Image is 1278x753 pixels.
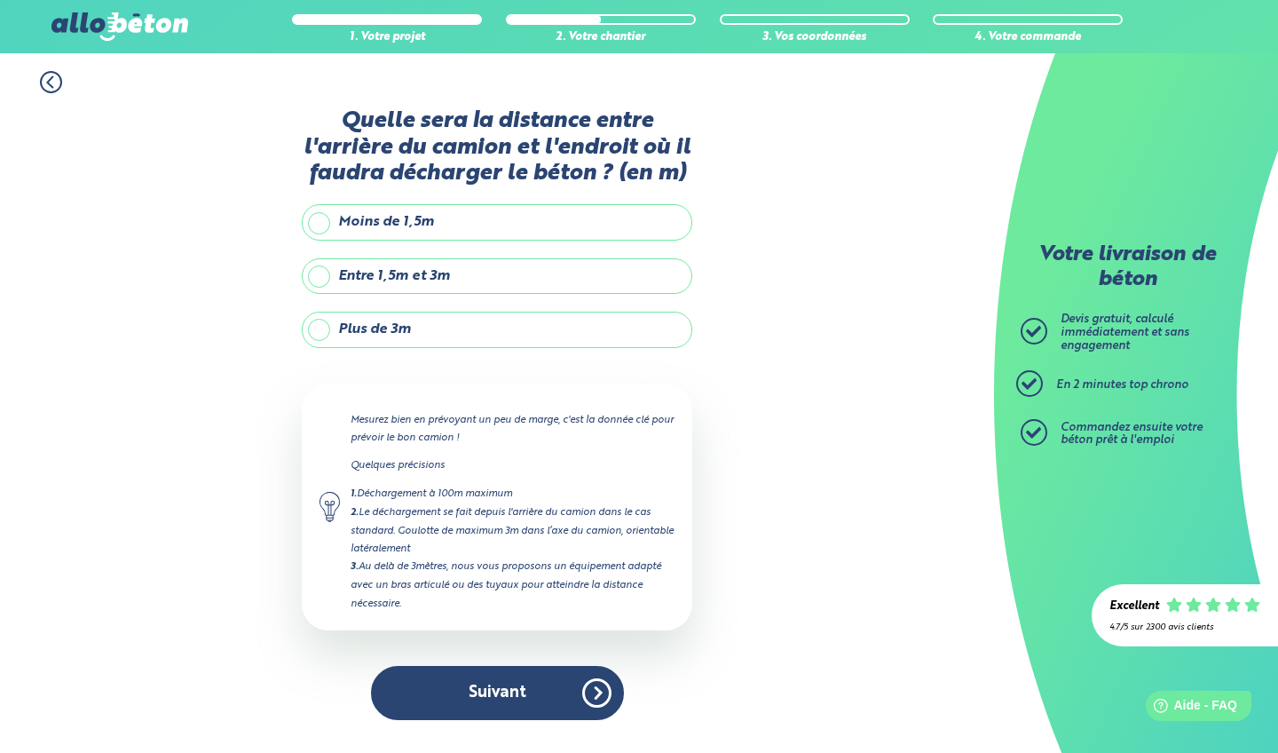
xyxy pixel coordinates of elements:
div: 4. Votre commande [933,31,1123,44]
iframe: Help widget launcher [1120,684,1258,733]
strong: 2. [351,508,359,518]
span: Commandez ensuite votre béton prêt à l'emploi [1061,422,1203,447]
span: En 2 minutes top chrono [1056,379,1188,391]
p: Quelques précisions [351,456,674,474]
label: Moins de 1,5m [302,204,692,240]
label: Plus de 3m [302,312,692,347]
div: Au delà de 3mètres, nous vous proposons un équipement adapté avec un bras articulé ou des tuyaux ... [351,558,674,612]
div: 2. Votre chantier [506,31,696,44]
div: 3. Vos coordonnées [720,31,910,44]
label: Quelle sera la distance entre l'arrière du camion et l'endroit où il faudra décharger le béton ? ... [302,108,692,186]
button: Suivant [371,666,624,720]
p: Votre livraison de béton [1025,243,1229,292]
div: Le déchargement se fait depuis l'arrière du camion dans le cas standard. Goulotte de maximum 3m d... [351,503,674,558]
div: Excellent [1109,600,1159,614]
strong: 1. [351,489,357,499]
label: Entre 1,5m et 3m [302,258,692,294]
div: Déchargement à 100m maximum [351,485,674,503]
span: Devis gratuit, calculé immédiatement et sans engagement [1061,313,1189,351]
div: 4.7/5 sur 2300 avis clients [1109,622,1260,632]
p: Mesurez bien en prévoyant un peu de marge, c'est la donnée clé pour prévoir le bon camion ! [351,411,674,447]
div: 1. Votre projet [292,31,482,44]
img: allobéton [51,12,188,41]
strong: 3. [351,562,359,572]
